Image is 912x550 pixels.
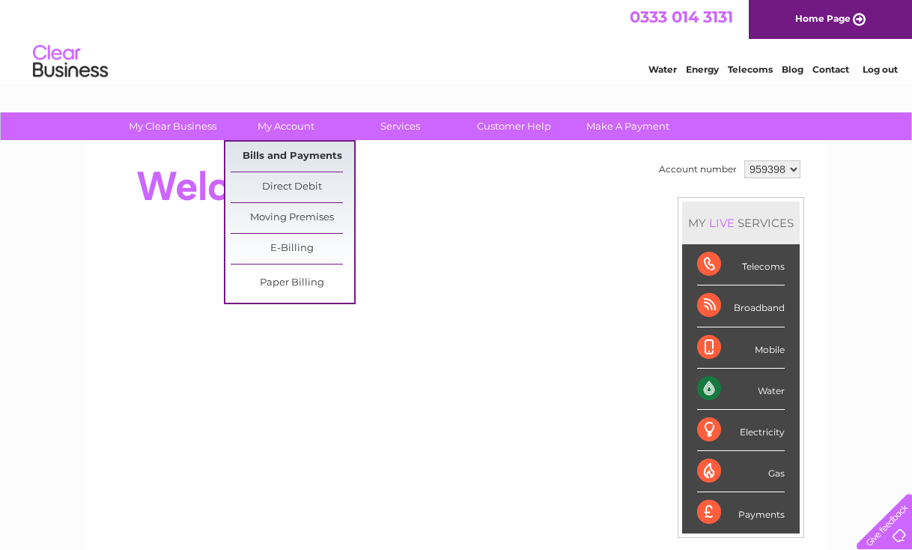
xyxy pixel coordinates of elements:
[697,451,785,492] div: Gas
[697,244,785,285] div: Telecoms
[566,112,690,140] a: Make A Payment
[697,492,785,533] div: Payments
[225,112,348,140] a: My Account
[782,64,803,75] a: Blog
[32,39,109,85] img: logo.png
[103,8,811,73] div: Clear Business is a trading name of Verastar Limited (registered in [GEOGRAPHIC_DATA] No. 3667643...
[231,172,354,202] a: Direct Debit
[697,369,785,410] div: Water
[706,216,738,230] div: LIVE
[655,157,741,182] td: Account number
[697,285,785,327] div: Broadband
[231,142,354,172] a: Bills and Payments
[452,112,576,140] a: Customer Help
[630,7,733,26] a: 0333 014 3131
[728,64,773,75] a: Telecoms
[338,112,462,140] a: Services
[697,327,785,369] div: Mobile
[812,64,849,75] a: Contact
[697,410,785,451] div: Electricity
[686,64,719,75] a: Energy
[863,64,898,75] a: Log out
[231,234,354,264] a: E-Billing
[648,64,677,75] a: Water
[231,268,354,298] a: Paper Billing
[682,202,800,244] div: MY SERVICES
[231,203,354,233] a: Moving Premises
[111,112,234,140] a: My Clear Business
